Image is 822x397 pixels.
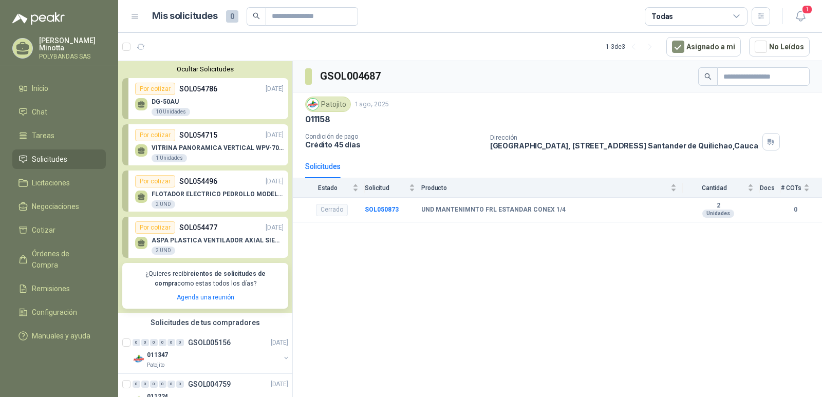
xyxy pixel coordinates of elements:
span: Órdenes de Compra [32,248,96,271]
img: Logo peakr [12,12,65,25]
span: Negociaciones [32,201,79,212]
div: 0 [150,381,158,388]
div: 0 [150,339,158,346]
span: Licitaciones [32,177,70,188]
p: POLYBANDAS SAS [39,53,106,60]
p: GSOL004759 [188,381,231,388]
span: Manuales y ayuda [32,330,90,342]
p: [GEOGRAPHIC_DATA], [STREET_ADDRESS] Santander de Quilichao , Cauca [490,141,758,150]
a: Remisiones [12,279,106,298]
div: 0 [167,339,175,346]
a: Por cotizarSOL054786[DATE] DG-50AU10 Unidades [122,78,288,119]
div: 0 [159,381,166,388]
span: Chat [32,106,47,118]
div: Por cotizar [135,129,175,141]
th: Cantidad [683,178,760,197]
a: Por cotizarSOL054477[DATE] ASPA PLASTICA VENTILADOR AXIAL SIEM.16"2 UND [122,217,288,258]
p: 011347 [147,350,168,360]
span: 1 [801,5,813,14]
div: 0 [159,339,166,346]
button: Asignado a mi [666,37,741,56]
p: [PERSON_NAME] Minotta [39,37,106,51]
p: [DATE] [271,337,288,347]
button: Ocultar Solicitudes [122,65,288,73]
p: Dirección [490,134,758,141]
span: Estado [305,184,350,192]
span: search [253,12,260,20]
a: Negociaciones [12,197,106,216]
span: Producto [421,184,668,192]
span: Solicitudes [32,154,67,165]
p: 1 ago, 2025 [355,100,389,109]
a: Tareas [12,126,106,145]
div: 0 [176,381,184,388]
span: Configuración [32,307,77,318]
p: Condición de pago [305,133,482,140]
div: 1 - 3 de 3 [606,39,658,55]
p: DG-50AU [152,98,190,105]
p: GSOL005156 [188,339,231,346]
div: 2 UND [152,200,175,209]
span: Inicio [32,83,48,94]
div: 0 [141,339,149,346]
div: Por cotizar [135,83,175,95]
p: SOL054477 [179,222,217,233]
p: [DATE] [271,379,288,389]
p: Patojito [147,361,164,369]
div: Todas [651,11,673,22]
p: SOL054496 [179,176,217,187]
p: [DATE] [266,223,284,233]
img: Company Logo [307,99,319,110]
a: Configuración [12,303,106,322]
th: Solicitud [365,178,421,197]
div: 0 [141,381,149,388]
a: Cotizar [12,220,106,240]
th: Producto [421,178,683,197]
b: 2 [683,202,754,210]
b: 0 [781,205,810,215]
p: ASPA PLASTICA VENTILADOR AXIAL SIEM.16" [152,237,284,244]
span: 0 [226,10,238,23]
p: [DATE] [266,84,284,94]
b: UND MANTENIMNTO FRL ESTANDAR CONEX 1/4 [421,206,566,214]
p: [DATE] [266,177,284,186]
div: Ocultar SolicitudesPor cotizarSOL054786[DATE] DG-50AU10 UnidadesPor cotizarSOL054715[DATE] VITRIN... [118,61,292,313]
div: Solicitudes [305,161,341,172]
a: Órdenes de Compra [12,244,106,275]
span: Cotizar [32,224,55,236]
span: Tareas [32,130,54,141]
div: 2 UND [152,247,175,255]
th: Docs [760,178,781,197]
a: Inicio [12,79,106,98]
div: 0 [176,339,184,346]
p: SOL054786 [179,83,217,94]
span: Cantidad [683,184,745,192]
div: 0 [133,381,140,388]
p: [DATE] [266,130,284,140]
p: 011158 [305,114,330,125]
div: Solicitudes de tus compradores [118,313,292,332]
a: Chat [12,102,106,122]
h3: GSOL004687 [320,68,382,84]
h1: Mis solicitudes [152,9,218,24]
p: FLOTADOR ELECTRICO PEDROLLO MODELO VIYILANT PARA AGUAS NEGRAS [152,191,284,198]
a: Manuales y ayuda [12,326,106,346]
p: VITRINA PANORAMICA VERTICAL WPV-700FA [152,144,284,152]
a: Por cotizarSOL054715[DATE] VITRINA PANORAMICA VERTICAL WPV-700FA1 Unidades [122,124,288,165]
p: ¿Quieres recibir como estas todos los días? [128,269,282,289]
b: cientos de solicitudes de compra [155,270,266,287]
div: Unidades [702,210,734,218]
div: 0 [133,339,140,346]
img: Company Logo [133,353,145,365]
div: Por cotizar [135,175,175,187]
div: Por cotizar [135,221,175,234]
div: 1 Unidades [152,154,187,162]
p: SOL054715 [179,129,217,141]
a: Agenda una reunión [177,294,234,301]
p: Crédito 45 días [305,140,482,149]
a: SOL050873 [365,206,399,213]
div: Patojito [305,97,351,112]
a: 0 0 0 0 0 0 GSOL005156[DATE] Company Logo011347Patojito [133,336,290,369]
th: # COTs [781,178,822,197]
